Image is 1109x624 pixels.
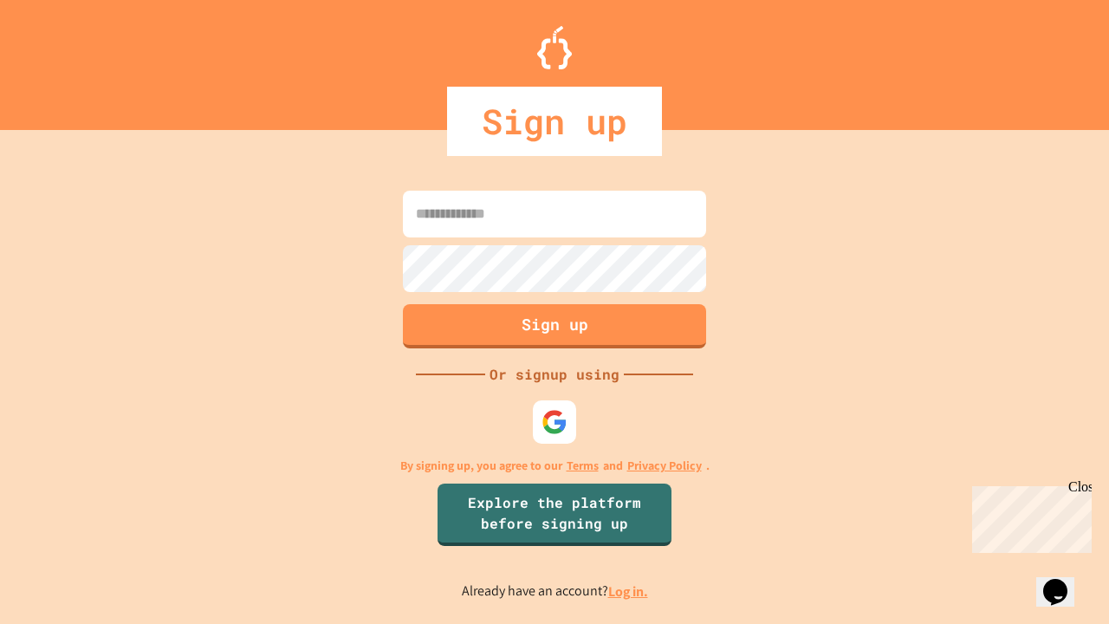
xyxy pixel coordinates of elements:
[627,457,702,475] a: Privacy Policy
[608,582,648,601] a: Log in.
[485,364,624,385] div: Or signup using
[400,457,710,475] p: By signing up, you agree to our and .
[447,87,662,156] div: Sign up
[542,409,567,435] img: google-icon.svg
[7,7,120,110] div: Chat with us now!Close
[567,457,599,475] a: Terms
[403,304,706,348] button: Sign up
[462,581,648,602] p: Already have an account?
[1036,555,1092,607] iframe: chat widget
[438,484,671,546] a: Explore the platform before signing up
[537,26,572,69] img: Logo.svg
[965,479,1092,553] iframe: chat widget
